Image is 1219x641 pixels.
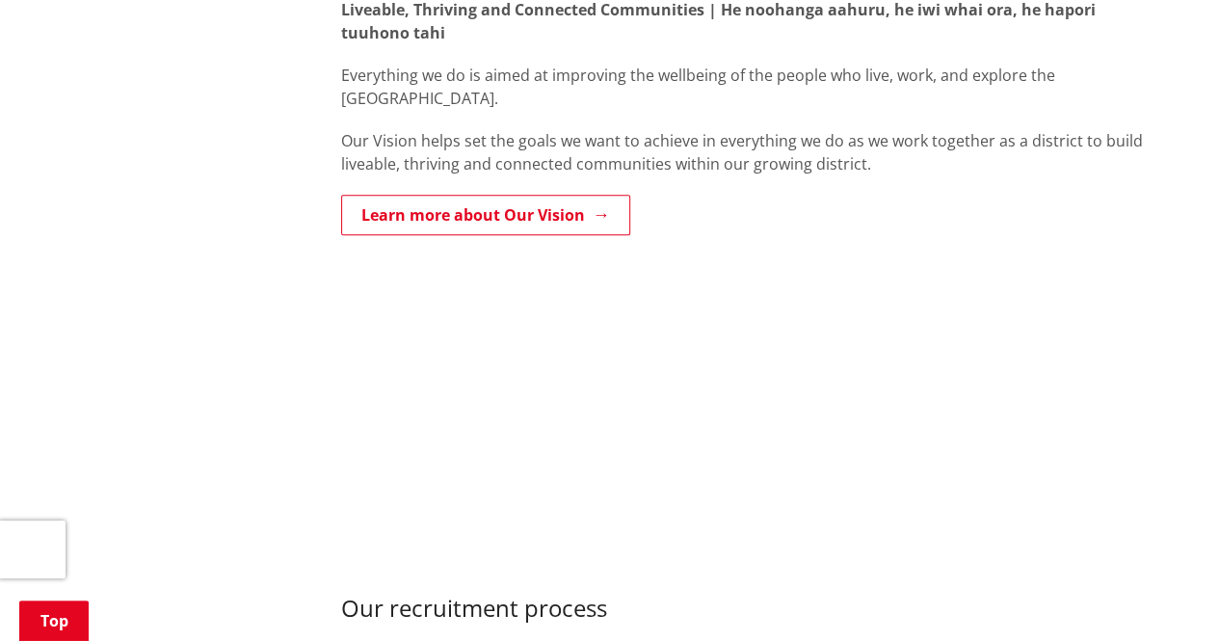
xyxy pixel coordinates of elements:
[341,195,630,235] a: Learn more about Our Vision
[341,64,1162,110] p: Everything we do is aimed at improving the wellbeing of the people who live, work, and explore th...
[341,129,1162,175] p: Our Vision helps set the goals we want to achieve in everything we do as we work together as a di...
[19,601,89,641] a: Top
[341,567,1162,623] h3: Our recruitment process
[1130,560,1200,629] iframe: Messenger Launcher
